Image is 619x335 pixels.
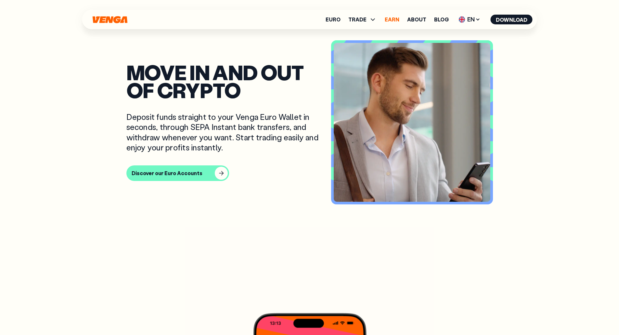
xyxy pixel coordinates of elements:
a: About [407,17,426,22]
svg: Home [92,16,128,23]
h2: Move in and out of crypto [126,63,323,99]
span: TRADE [348,16,377,23]
img: flag-uk [459,16,465,23]
button: Download [491,15,533,24]
a: Blog [434,17,449,22]
button: Discover our Euro Accounts [126,165,229,181]
p: Deposit funds straight to your Venga Euro Wallet in seconds, through SEPA Instant bank transfers,... [126,112,323,152]
a: Discover our Euro Accounts [126,165,323,181]
a: Euro [326,17,341,22]
video: Video background [334,43,490,202]
span: EN [457,14,483,25]
div: Discover our Euro Accounts [132,170,202,176]
span: TRADE [348,17,367,22]
a: Earn [385,17,399,22]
